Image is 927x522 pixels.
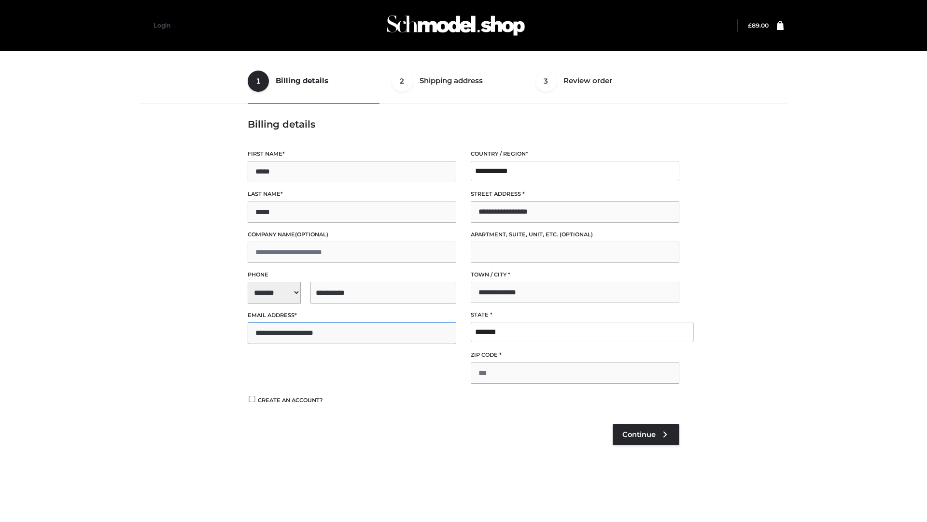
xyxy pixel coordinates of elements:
label: Phone [248,270,456,279]
label: Apartment, suite, unit, etc. [471,230,679,239]
label: Last name [248,189,456,199]
label: Email address [248,311,456,320]
a: Continue [613,424,679,445]
label: First name [248,149,456,159]
label: State [471,310,679,319]
span: Continue [622,430,656,439]
a: Login [154,22,170,29]
label: ZIP Code [471,350,679,360]
span: £ [748,22,752,29]
label: Country / Region [471,149,679,159]
bdi: 89.00 [748,22,769,29]
label: Street address [471,189,679,199]
a: £89.00 [748,22,769,29]
label: Town / City [471,270,679,279]
span: (optional) [295,231,328,238]
span: (optional) [560,231,593,238]
span: Create an account? [258,397,323,404]
h3: Billing details [248,118,679,130]
input: Create an account? [248,396,256,402]
img: Schmodel Admin 964 [383,6,528,44]
label: Company name [248,230,456,239]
